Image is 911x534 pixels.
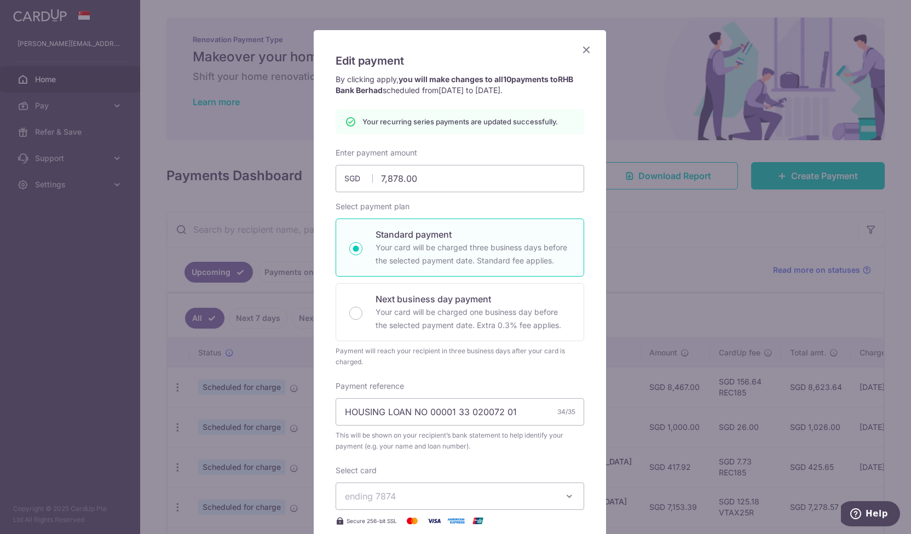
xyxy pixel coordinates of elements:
div: 34/35 [557,406,575,417]
img: Mastercard [401,514,423,527]
label: Payment reference [336,381,404,392]
p: Your recurring series payments are updated successfully. [362,116,558,127]
strong: you will make changes to all payments to [336,74,573,95]
span: ending 7874 [345,491,396,502]
span: [DATE] to [DATE] [439,85,500,95]
iframe: Opens a widget where you can find more information [841,501,900,529]
button: ending 7874 [336,483,584,510]
p: Standard payment [376,228,570,241]
img: American Express [445,514,467,527]
label: Select card [336,465,377,476]
p: Next business day payment [376,292,570,306]
div: Payment will reach your recipient in three business days after your card is charged. [336,346,584,368]
h5: Edit payment [336,52,584,70]
span: SGD [344,173,373,184]
span: This will be shown on your recipient’s bank statement to help identify your payment (e.g. your na... [336,430,584,452]
img: UnionPay [467,514,489,527]
button: Close [580,43,593,56]
label: Select payment plan [336,201,410,212]
input: 0.00 [336,165,584,192]
label: Enter payment amount [336,147,417,158]
p: Your card will be charged one business day before the selected payment date. Extra 0.3% fee applies. [376,306,570,332]
span: Secure 256-bit SSL [347,516,397,525]
p: By clicking apply, scheduled from . [336,74,584,96]
p: Your card will be charged three business days before the selected payment date. Standard fee appl... [376,241,570,267]
span: 10 [503,74,511,84]
img: Visa [423,514,445,527]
